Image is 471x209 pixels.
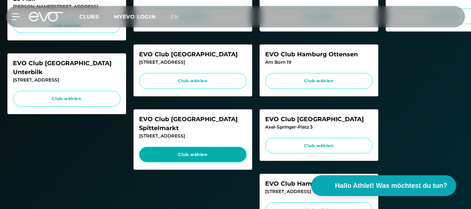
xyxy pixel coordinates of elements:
[13,59,121,77] div: EVO Club [GEOGRAPHIC_DATA] Unterbilk
[265,59,373,66] div: Am Born 19
[79,13,114,20] a: Clubs
[114,13,156,20] a: MYEVO LOGIN
[20,96,113,102] span: Club wählen
[13,77,121,83] div: [STREET_ADDRESS]
[139,133,247,139] div: [STREET_ADDRESS]
[171,13,188,21] a: en
[79,13,99,20] span: Clubs
[171,13,179,20] span: en
[265,115,373,124] div: EVO Club [GEOGRAPHIC_DATA]
[335,181,447,191] span: Hallo Athlet! Was möchtest du tun?
[265,188,373,195] div: [STREET_ADDRESS]
[272,143,366,149] span: Club wählen
[265,124,373,130] div: Axel-Springer-Platz 3
[139,147,247,163] a: Club wählen
[311,175,456,196] button: Hallo Athlet! Was möchtest du tun?
[272,78,366,84] span: Club wählen
[139,115,247,133] div: EVO Club [GEOGRAPHIC_DATA] Spittelmarkt
[139,50,247,59] div: EVO Club [GEOGRAPHIC_DATA]
[146,78,240,84] span: Club wählen
[265,179,373,188] div: EVO Club Hamburg Schanze
[13,91,121,107] a: Club wählen
[265,50,373,59] div: EVO Club Hamburg Ottensen
[265,73,373,89] a: Club wählen
[139,59,247,66] div: [STREET_ADDRESS]
[146,152,240,158] span: Club wählen
[139,73,247,89] a: Club wählen
[265,138,373,154] a: Club wählen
